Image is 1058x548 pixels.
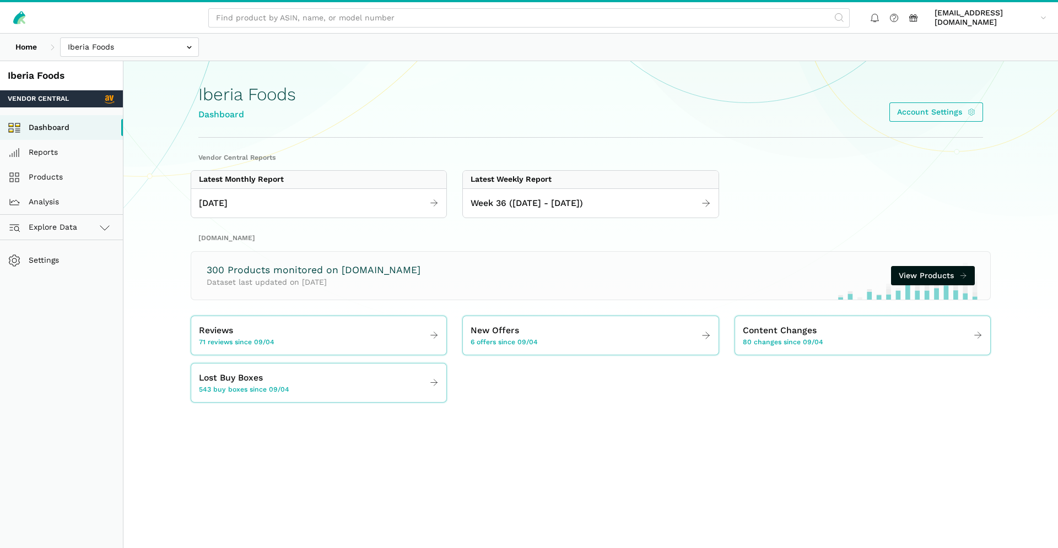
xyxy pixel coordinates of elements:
a: Reviews 71 reviews since 09/04 [191,320,446,351]
p: Dataset last updated on [DATE] [207,276,420,288]
div: Iberia Foods [8,69,115,83]
a: Account Settings [889,102,984,122]
a: Lost Buy Boxes 543 buy boxes since 09/04 [191,367,446,398]
span: Week 36 ([DATE] - [DATE]) [471,197,583,210]
div: Dashboard [198,108,296,122]
span: View Products [899,270,954,281]
span: 80 changes since 09/04 [743,338,823,348]
span: 6 offers since 09/04 [471,338,538,348]
a: Home [8,37,45,57]
span: Vendor Central [8,94,69,104]
a: View Products [891,266,975,285]
span: 543 buy boxes since 09/04 [199,385,289,395]
h1: Iberia Foods [198,85,296,104]
h2: Vendor Central Reports [198,153,983,163]
a: New Offers 6 offers since 09/04 [463,320,718,351]
input: Find product by ASIN, name, or model number [208,8,850,28]
input: Iberia Foods [60,37,199,57]
span: New Offers [471,324,519,338]
div: Latest Weekly Report [471,175,552,185]
h2: [DOMAIN_NAME] [198,234,983,243]
a: [EMAIL_ADDRESS][DOMAIN_NAME] [931,6,1050,29]
a: Week 36 ([DATE] - [DATE]) [463,193,718,214]
span: Reviews [199,324,233,338]
span: Content Changes [743,324,817,338]
a: [DATE] [191,193,446,214]
span: [DATE] [199,197,228,210]
span: 71 reviews since 09/04 [199,338,274,348]
h3: 300 Products monitored on [DOMAIN_NAME] [207,263,420,277]
div: Latest Monthly Report [199,175,284,185]
span: Lost Buy Boxes [199,371,263,385]
span: Explore Data [12,221,77,234]
span: [EMAIL_ADDRESS][DOMAIN_NAME] [935,8,1037,28]
a: Content Changes 80 changes since 09/04 [735,320,990,351]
